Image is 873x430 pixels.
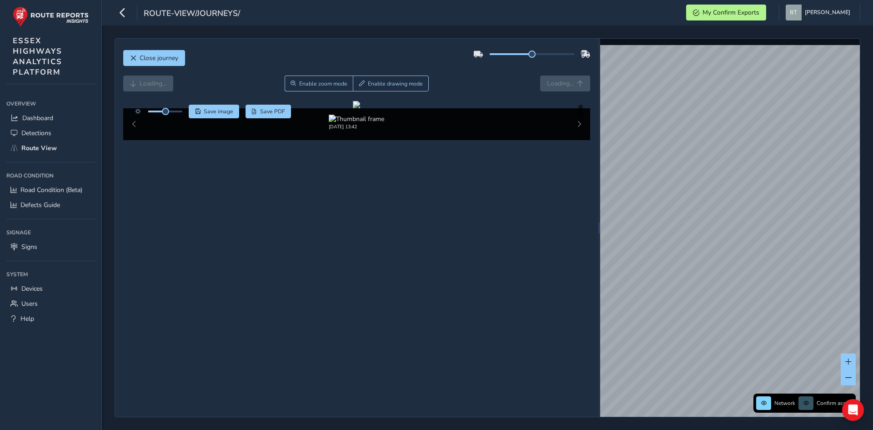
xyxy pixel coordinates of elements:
[774,400,795,407] span: Network
[817,400,853,407] span: Confirm assets
[353,76,429,91] button: Draw
[6,296,95,311] a: Users
[6,197,95,212] a: Defects Guide
[204,108,233,115] span: Save image
[22,114,53,122] span: Dashboard
[702,8,759,17] span: My Confirm Exports
[842,399,864,421] div: Open Intercom Messenger
[6,111,95,126] a: Dashboard
[6,126,95,141] a: Detections
[6,226,95,239] div: Signage
[21,144,57,152] span: Route View
[246,105,291,118] button: PDF
[805,5,850,20] span: [PERSON_NAME]
[13,35,62,77] span: ESSEX HIGHWAYS ANALYTICS PLATFORM
[123,50,185,66] button: Close journey
[6,281,95,296] a: Devices
[189,105,239,118] button: Save
[6,182,95,197] a: Road Condition (Beta)
[20,314,34,323] span: Help
[21,299,38,308] span: Users
[368,80,423,87] span: Enable drawing mode
[6,268,95,281] div: System
[285,76,353,91] button: Zoom
[21,243,37,251] span: Signs
[21,129,51,137] span: Detections
[21,284,43,293] span: Devices
[20,201,60,209] span: Defects Guide
[140,54,178,62] span: Close journey
[329,123,384,130] div: [DATE] 13:42
[299,80,347,87] span: Enable zoom mode
[786,5,802,20] img: diamond-layout
[786,5,853,20] button: [PERSON_NAME]
[13,6,89,27] img: rr logo
[329,115,384,123] img: Thumbnail frame
[6,141,95,156] a: Route View
[6,239,95,254] a: Signs
[20,186,82,194] span: Road Condition (Beta)
[260,108,285,115] span: Save PDF
[6,97,95,111] div: Overview
[6,311,95,326] a: Help
[144,8,240,20] span: route-view/journeys/
[686,5,766,20] button: My Confirm Exports
[6,169,95,182] div: Road Condition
